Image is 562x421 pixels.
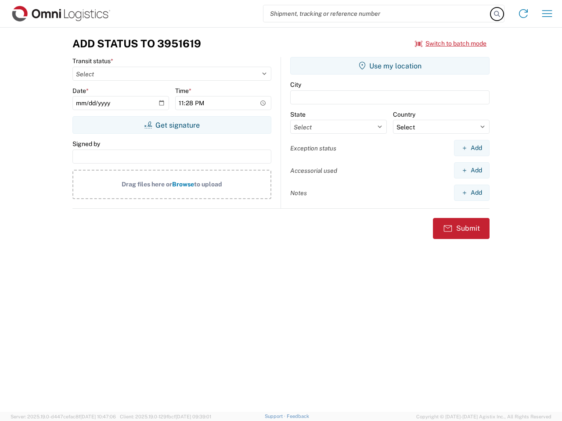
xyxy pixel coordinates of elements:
[415,36,486,51] button: Switch to batch mode
[72,140,100,148] label: Signed by
[122,181,172,188] span: Drag files here or
[290,57,490,75] button: Use my location
[120,414,211,419] span: Client: 2025.19.0-129fbcf
[416,413,551,421] span: Copyright © [DATE]-[DATE] Agistix Inc., All Rights Reserved
[287,414,309,419] a: Feedback
[72,37,201,50] h3: Add Status to 3951619
[393,111,415,118] label: Country
[11,414,116,419] span: Server: 2025.19.0-d447cefac8f
[290,111,306,118] label: State
[176,414,211,419] span: [DATE] 09:39:01
[454,162,490,178] button: Add
[72,57,113,65] label: Transit status
[72,87,89,95] label: Date
[172,181,194,188] span: Browse
[263,5,491,22] input: Shipment, tracking or reference number
[290,144,336,152] label: Exception status
[454,140,490,156] button: Add
[265,414,287,419] a: Support
[175,87,191,95] label: Time
[290,81,301,89] label: City
[454,185,490,201] button: Add
[433,218,490,239] button: Submit
[290,189,307,197] label: Notes
[80,414,116,419] span: [DATE] 10:47:06
[72,116,271,134] button: Get signature
[290,167,337,175] label: Accessorial used
[194,181,222,188] span: to upload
